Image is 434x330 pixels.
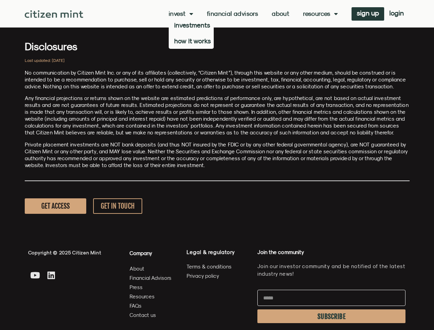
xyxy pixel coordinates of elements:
a: FAQs [130,301,172,310]
button: SUBSCRIBE [257,309,405,323]
span: Resources [130,292,155,301]
h4: Legal & regulatory [187,249,251,255]
a: Financial Advisors [130,274,172,282]
nav: Menu [169,10,338,17]
h3: Disclosures [25,41,410,52]
span: sign up [357,11,379,15]
p: Private placement investments are NOT bank deposits (and thus NOT insured by the FDIC or by any o... [25,141,410,169]
span: login [389,11,404,15]
a: investments [169,17,214,33]
a: Resources [130,292,172,301]
p: No communication by Citizen Mint Inc. or any of its affiliates (collectively, “Citizen Mint”), th... [25,69,410,90]
span: Press [130,283,143,291]
form: Newsletter [257,290,405,327]
a: Contact us [130,311,172,319]
span: GET ACCESS [41,202,70,210]
a: About [272,10,289,17]
span: GET IN TOUCH [101,202,135,210]
a: About [130,264,172,273]
span: SUBSCRIBE [318,314,346,319]
a: GET IN TOUCH [93,198,142,214]
h4: Company [130,249,172,257]
span: FAQs [130,301,142,310]
a: Financial Advisors [207,10,258,17]
h4: Join the community [257,249,405,256]
a: sign up [352,7,384,21]
span: Copyright © 2025 Citizen Mint [28,250,101,255]
a: Invest [169,10,193,17]
h2: Last updated: [DATE] [25,58,410,63]
a: login [384,7,409,21]
a: how it works [169,33,214,49]
a: Terms & conditions [187,262,251,271]
span: About [130,264,144,273]
ul: Invest [169,17,214,49]
p: Join our investor community and be notified of the latest industry news! [257,263,405,278]
img: Citizen Mint [25,10,84,18]
span: Privacy policy [187,272,219,280]
a: Privacy policy [187,272,251,280]
p: Any financial projections or returns shown on the website are estimated predictions of performanc... [25,95,410,136]
a: Resources [303,10,338,17]
a: Press [130,283,172,291]
span: Terms & conditions [187,262,232,271]
span: Contact us [130,311,156,319]
a: GET ACCESS [25,198,86,214]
